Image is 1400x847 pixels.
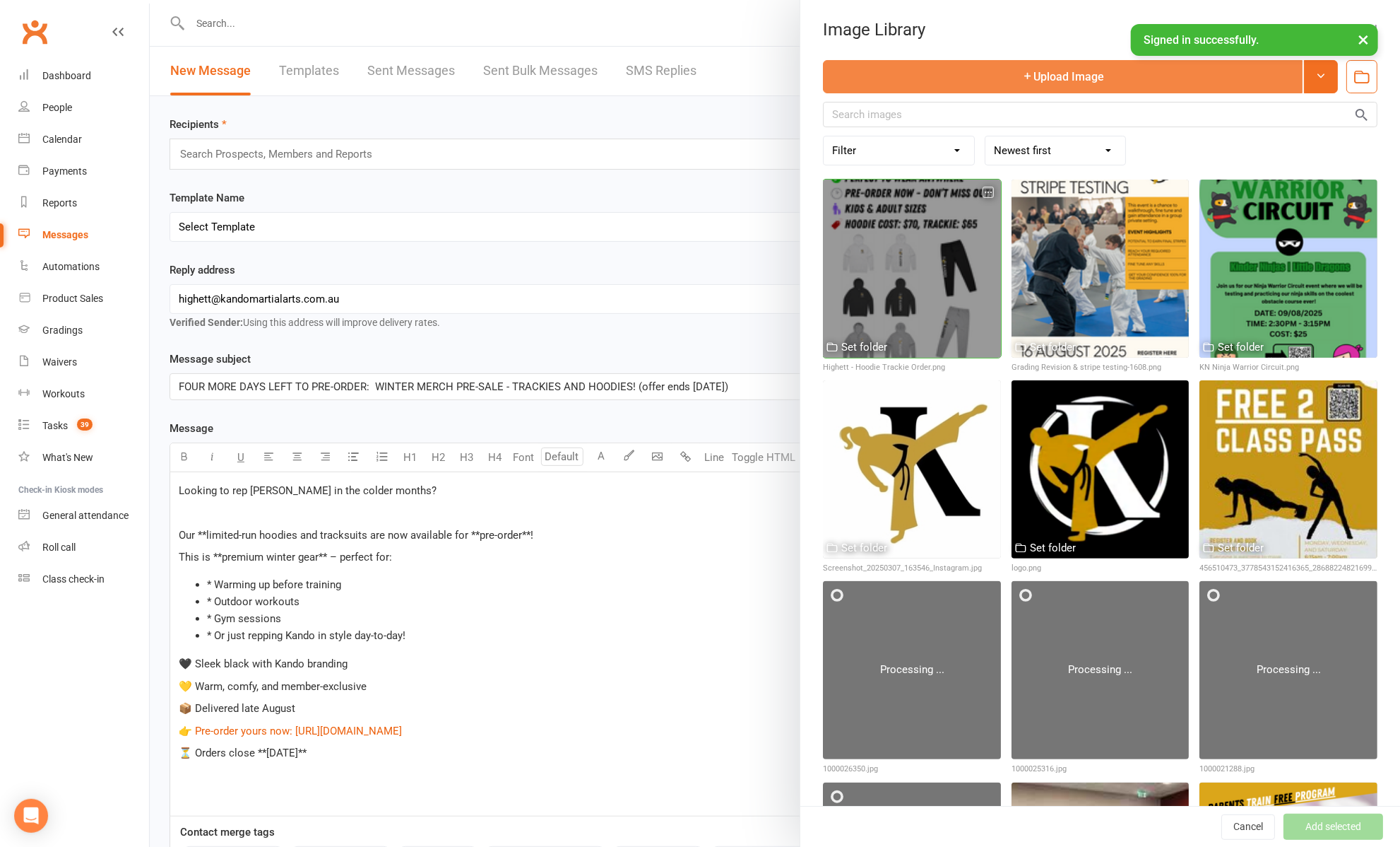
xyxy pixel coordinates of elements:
[1030,339,1076,356] div: Set folder
[841,339,887,356] div: Set folder
[18,442,149,474] a: What's New
[1199,562,1377,575] div: 456510473_3778543152416365_2868822482169923251_n.jpg
[18,315,149,346] a: Gradings
[1351,24,1376,54] button: ×
[823,380,1001,559] img: Screenshot_20250307_163546_Instagram.jpg
[18,124,149,156] a: Calendar
[823,102,1377,127] input: Search images
[1199,361,1377,374] div: KN Ninja Warrior Circuit.png
[1012,763,1190,776] div: 1000025316.jpg
[1199,180,1377,358] img: KN Ninja Warrior Circuit.png
[823,361,1001,374] div: Highett - Hoodie Trackie Order.png
[18,378,149,410] a: Workouts
[42,542,76,553] div: Roll call
[18,92,149,124] a: People
[1144,33,1259,47] span: Signed in successfully.
[1221,814,1275,840] button: Cancel
[18,532,149,563] a: Roll call
[1012,180,1190,358] img: Grading Revision & stripe testing-1608.png
[18,187,149,219] a: Reports
[823,763,1001,776] div: 1000026350.jpg
[823,60,1303,93] button: Upload Image
[18,410,149,442] a: Tasks 39
[1012,380,1190,559] img: logo.png
[42,325,83,336] div: Gradings
[42,510,129,521] div: General attendance
[17,14,52,49] a: Clubworx
[823,562,1001,575] div: Screenshot_20250307_163546_Instagram.jpg
[18,156,149,187] a: Payments
[1218,339,1264,356] div: Set folder
[1218,539,1264,556] div: Set folder
[42,420,68,431] div: Tasks
[14,799,48,833] div: Open Intercom Messenger
[1068,661,1132,678] div: Processing ...
[880,661,944,678] div: Processing ...
[1199,763,1377,776] div: 1000021288.jpg
[1012,562,1190,575] div: logo.png
[18,219,149,251] a: Messages
[18,500,149,532] a: General attendance kiosk mode
[42,573,105,585] div: Class check-in
[42,134,82,145] div: Calendar
[42,102,72,113] div: People
[1199,380,1377,559] img: 456510473_3778543152416365_2868822482169923251_n.jpg
[42,70,91,81] div: Dashboard
[42,165,87,177] div: Payments
[18,283,149,315] a: Product Sales
[77,419,93,431] span: 39
[42,388,85,399] div: Workouts
[18,251,149,283] a: Automations
[18,563,149,595] a: Class kiosk mode
[1257,661,1321,678] div: Processing ...
[841,539,887,556] div: Set folder
[18,346,149,378] a: Waivers
[1030,539,1076,556] div: Set folder
[42,356,77,368] div: Waivers
[1012,361,1190,374] div: Grading Revision & stripe testing-1608.png
[42,452,93,463] div: What's New
[18,60,149,92] a: Dashboard
[800,20,1400,40] div: Image Library
[42,261,100,272] div: Automations
[42,229,88,240] div: Messages
[42,197,77,209] div: Reports
[42,293,103,304] div: Product Sales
